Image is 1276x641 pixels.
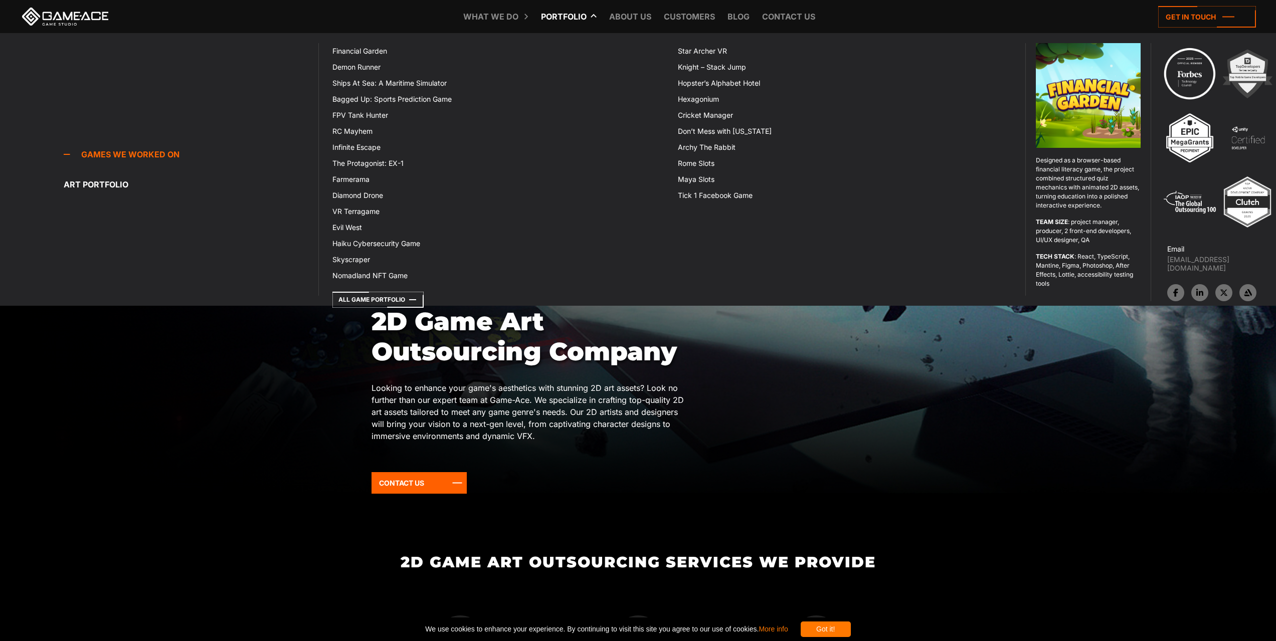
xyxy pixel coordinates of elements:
[326,187,672,203] a: Diamond Drone
[801,621,851,637] div: Got it!
[326,59,672,75] a: Demon Runner
[326,107,672,123] a: FPV Tank Hunter
[1220,174,1275,230] img: Top ar vr development company gaming 2025 game ace
[326,43,672,59] a: Financial Garden
[332,292,424,308] a: All Game Portfolio
[1220,46,1275,101] img: 2
[1167,245,1184,253] strong: Email
[1162,110,1217,165] img: 3
[372,307,691,367] h1: 2D Game Art Outsourcing Company
[64,174,318,194] a: Art portfolio
[672,43,1017,59] a: Star Archer VR
[326,252,672,268] a: Skyscraper
[672,171,1017,187] a: Maya Slots
[1036,253,1074,260] strong: TECH STACK
[326,75,672,91] a: Ships At Sea: A Maritime Simulator
[326,155,672,171] a: The Protagonist: EX-1
[371,554,905,570] h2: 2D Game Art Outsourcing Services We Provide
[326,236,672,252] a: Haiku Cybersecurity Game
[759,625,788,633] a: More info
[326,91,672,107] a: Bagged Up: Sports Prediction Game
[326,171,672,187] a: Farmerama
[372,382,691,442] p: Looking to enhance your game's aesthetics with stunning 2D art assets? Look no further than our e...
[672,187,1017,203] a: Tick 1 Facebook Game
[326,123,672,139] a: RC Mayhem
[425,621,788,637] span: We use cookies to enhance your experience. By continuing to visit this site you agree to our use ...
[372,472,467,494] a: Contact Us
[1167,255,1276,272] a: [EMAIL_ADDRESS][DOMAIN_NAME]
[672,59,1017,75] a: Knight – Stack Jump
[326,203,672,220] a: VR Terragame
[326,139,672,155] a: Infinite Escape
[1158,6,1256,28] a: Get in touch
[1162,46,1217,101] img: Technology council badge program ace 2025 game ace
[672,91,1017,107] a: Hexagonium
[672,123,1017,139] a: Don’t Mess with [US_STATE]
[326,268,672,284] a: Nomadland NFT Game
[672,155,1017,171] a: Rome Slots
[1162,174,1217,230] img: 5
[672,75,1017,91] a: Hopster’s Alphabet Hotel
[1220,110,1275,165] img: 4
[672,107,1017,123] a: Cricket Manager
[1036,218,1141,245] p: : project manager, producer, 2 front-end developers, UI/UX designer, QA
[64,144,318,164] a: Games we worked on
[1036,156,1141,210] p: Designed as a browser-based financial literacy game, the project combined structured quiz mechani...
[672,139,1017,155] a: Archy The Rabbit
[1036,43,1141,148] img: My financial garden logo
[326,220,672,236] a: Evil West
[1036,218,1068,226] strong: TEAM SIZE
[1036,252,1141,288] p: : React, TypeScript, Mantine, Figma, Photoshop, After Effects, Lottie, accessibility testing tools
